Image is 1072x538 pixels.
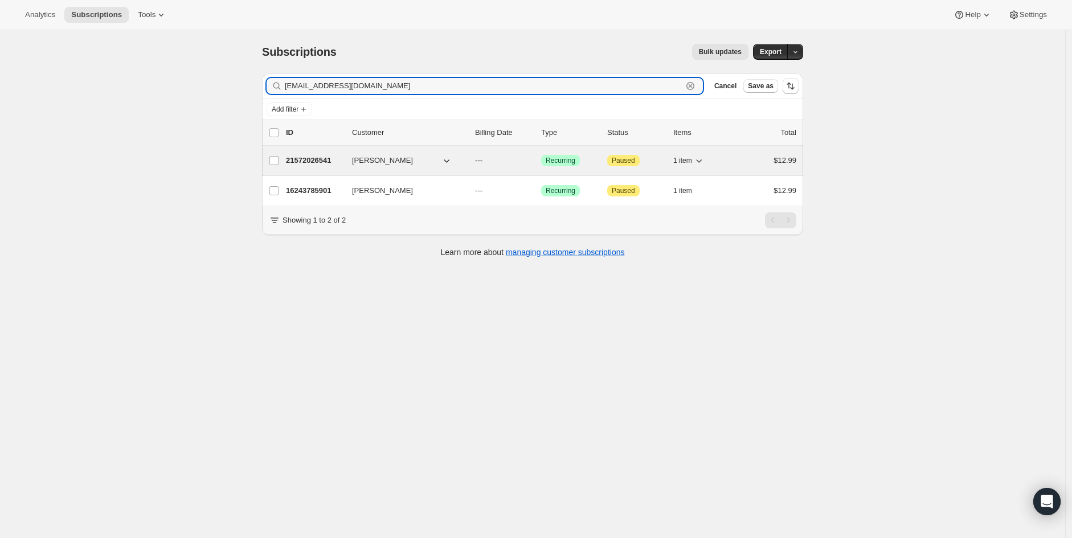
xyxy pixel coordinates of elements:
[612,186,635,195] span: Paused
[267,102,312,116] button: Add filter
[692,44,748,60] button: Bulk updates
[1020,10,1047,19] span: Settings
[262,46,337,58] span: Subscriptions
[352,127,466,138] p: Customer
[64,7,129,23] button: Subscriptions
[748,81,774,91] span: Save as
[441,247,625,258] p: Learn more about
[285,78,682,94] input: Filter subscribers
[753,44,788,60] button: Export
[286,153,796,169] div: 21572026541[PERSON_NAME]---SuccessRecurringAttentionPaused1 item$12.99
[475,127,532,138] p: Billing Date
[546,186,575,195] span: Recurring
[283,215,346,226] p: Showing 1 to 2 of 2
[475,186,482,195] span: ---
[286,127,343,138] p: ID
[286,185,343,196] p: 16243785901
[541,127,598,138] div: Type
[781,127,796,138] p: Total
[475,156,482,165] span: ---
[345,182,459,200] button: [PERSON_NAME]
[1033,488,1061,515] div: Open Intercom Messenger
[18,7,62,23] button: Analytics
[673,183,705,199] button: 1 item
[947,7,999,23] button: Help
[607,127,664,138] p: Status
[710,79,741,93] button: Cancel
[774,186,796,195] span: $12.99
[673,186,692,195] span: 1 item
[25,10,55,19] span: Analytics
[352,185,413,196] span: [PERSON_NAME]
[612,156,635,165] span: Paused
[673,153,705,169] button: 1 item
[352,155,413,166] span: [PERSON_NAME]
[71,10,122,19] span: Subscriptions
[774,156,796,165] span: $12.99
[765,212,796,228] nav: Pagination
[965,10,980,19] span: Help
[760,47,782,56] span: Export
[673,127,730,138] div: Items
[272,105,298,114] span: Add filter
[699,47,742,56] span: Bulk updates
[345,151,459,170] button: [PERSON_NAME]
[673,156,692,165] span: 1 item
[743,79,778,93] button: Save as
[783,78,799,94] button: Sort the results
[685,80,696,92] button: Clear
[131,7,174,23] button: Tools
[286,155,343,166] p: 21572026541
[546,156,575,165] span: Recurring
[286,183,796,199] div: 16243785901[PERSON_NAME]---SuccessRecurringAttentionPaused1 item$12.99
[286,127,796,138] div: IDCustomerBilling DateTypeStatusItemsTotal
[1001,7,1054,23] button: Settings
[138,10,156,19] span: Tools
[506,248,625,257] a: managing customer subscriptions
[714,81,737,91] span: Cancel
